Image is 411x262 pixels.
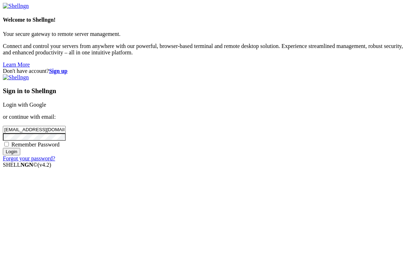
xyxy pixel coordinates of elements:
p: Connect and control your servers from anywhere with our powerful, browser-based terminal and remo... [3,43,408,56]
h3: Sign in to Shellngn [3,87,408,95]
a: Learn More [3,62,30,68]
span: Remember Password [11,141,60,148]
input: Remember Password [4,142,9,146]
p: or continue with email: [3,114,408,120]
input: Login [3,148,20,155]
a: Forgot your password? [3,155,55,161]
div: Don't have account? [3,68,408,74]
h4: Welcome to Shellngn! [3,17,408,23]
b: NGN [21,162,33,168]
p: Your secure gateway to remote server management. [3,31,408,37]
a: Sign up [49,68,67,74]
input: Email address [3,126,66,133]
img: Shellngn [3,3,29,9]
span: 4.2.0 [38,162,52,168]
a: Login with Google [3,102,46,108]
img: Shellngn [3,74,29,81]
span: SHELL © [3,162,51,168]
